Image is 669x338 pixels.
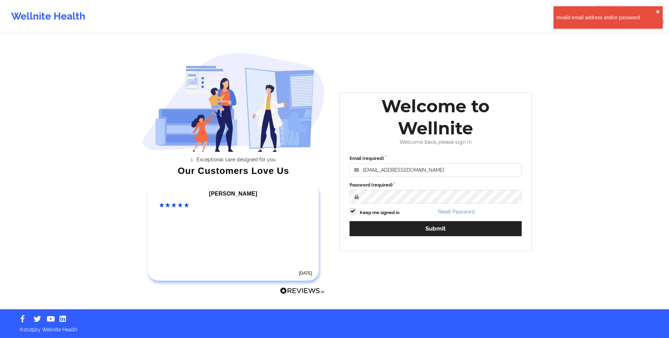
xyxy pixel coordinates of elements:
[556,14,656,21] div: Invalid email address and/or password
[209,191,257,197] span: [PERSON_NAME]
[148,157,325,162] li: Exceptional care designed for you.
[280,287,325,296] a: Reviews.io Logo
[350,155,522,162] label: Email (required)
[656,9,660,15] button: close
[438,209,475,214] a: Reset Password
[299,271,312,276] time: [DATE]
[345,95,527,139] div: Welcome to Wellnite
[350,182,522,189] label: Password (required)
[15,321,654,333] p: © 2025 by Wellnite Health
[350,221,522,236] button: Submit
[142,167,325,174] div: Our Customers Love Us
[280,287,325,295] img: Reviews.io Logo
[345,139,527,145] div: Welcome back, please sign in
[360,209,400,216] label: Keep me signed in
[350,163,522,177] input: Email address
[142,52,325,152] img: wellnite-auth-hero_200.c722682e.png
